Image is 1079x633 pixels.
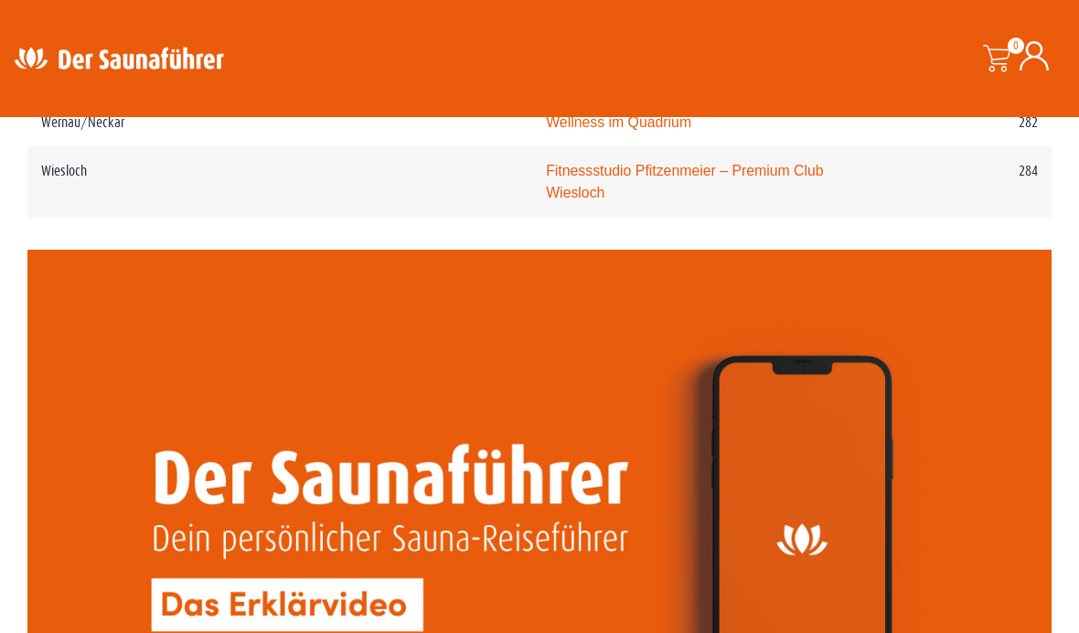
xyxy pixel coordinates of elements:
td: Wernau/Neckar [27,98,532,147]
a: Fitnessstudio Pfitzenmeier – Premium Club Wiesloch [546,163,824,200]
span: 0 [1008,38,1024,54]
td: Wiesloch [27,146,532,218]
td: 284 [892,146,1052,218]
td: 282 [892,98,1052,147]
a: Wellness im Quadrium [546,114,691,130]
